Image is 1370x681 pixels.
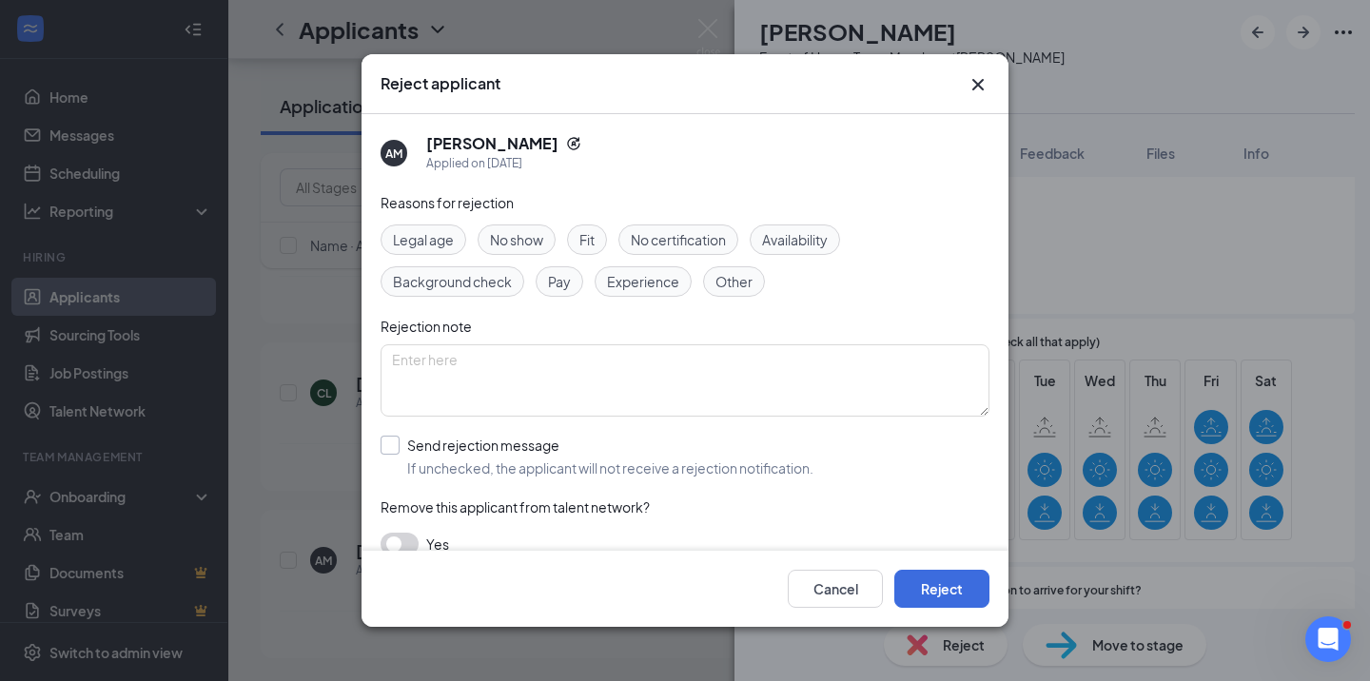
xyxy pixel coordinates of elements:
span: Remove this applicant from talent network? [381,498,650,516]
button: Reject [894,570,989,608]
h3: Reject applicant [381,73,500,94]
span: Experience [607,271,679,292]
span: Availability [762,229,828,250]
span: Reasons for rejection [381,194,514,211]
button: Close [967,73,989,96]
span: Pay [548,271,571,292]
svg: Reapply [566,136,581,151]
span: Fit [579,229,595,250]
span: Legal age [393,229,454,250]
span: Yes [426,533,449,555]
iframe: Intercom live chat [1305,616,1351,662]
span: No certification [631,229,726,250]
h5: [PERSON_NAME] [426,133,558,154]
span: Rejection note [381,318,472,335]
span: Background check [393,271,512,292]
button: Cancel [788,570,883,608]
span: No show [490,229,543,250]
span: Other [715,271,753,292]
div: Applied on [DATE] [426,154,581,173]
div: AM [385,146,402,162]
svg: Cross [967,73,989,96]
